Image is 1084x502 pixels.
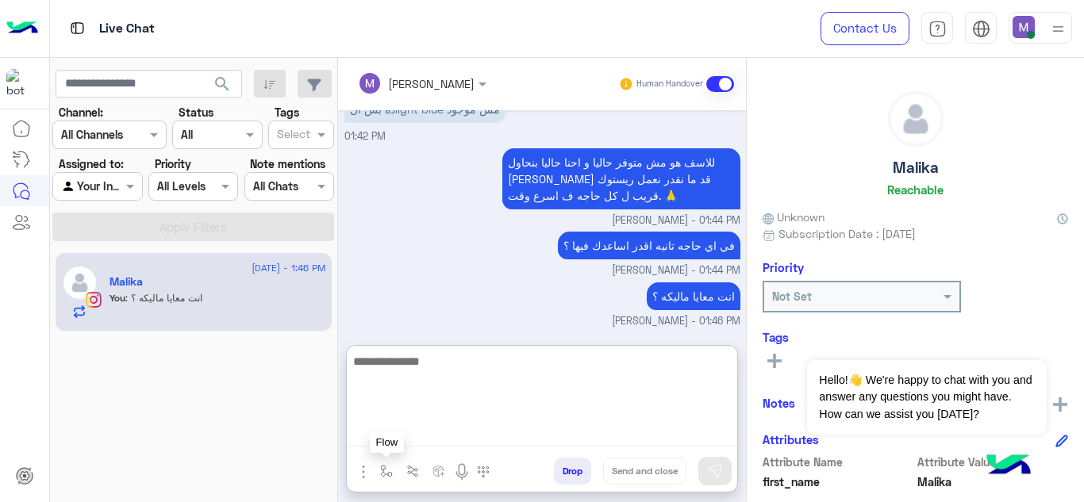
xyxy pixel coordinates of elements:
[917,454,1069,470] span: Attribute Value
[763,330,1068,344] h6: Tags
[807,360,1046,435] span: Hello!👋 We're happy to chat with you and answer any questions you might have. How can we assist y...
[86,292,102,308] img: Instagram
[432,465,445,477] img: create order
[893,159,939,177] h5: Malika
[636,78,703,90] small: Human Handover
[477,466,490,478] img: make a call
[917,473,1069,490] span: Malika
[67,18,87,38] img: tab
[981,439,1036,494] img: hulul-logo.png
[179,104,213,121] label: Status
[1013,16,1035,38] img: userImage
[763,396,795,410] h6: Notes
[250,155,325,172] label: Note mentions
[502,148,740,209] p: 3/9/2025, 1:44 PM
[707,463,723,479] img: send message
[110,275,143,289] h5: Malika
[612,263,740,278] span: [PERSON_NAME] - 01:44 PM
[763,473,914,490] span: first_name
[203,70,242,104] button: search
[763,454,914,470] span: Attribute Name
[213,75,232,94] span: search
[647,282,740,310] p: 3/9/2025, 1:46 PM
[6,69,35,98] img: 317874714732967
[763,209,825,225] span: Unknown
[889,92,943,146] img: defaultAdmin.png
[62,265,98,301] img: defaultAdmin.png
[400,458,426,484] button: Trigger scenario
[887,182,944,197] h6: Reachable
[558,232,740,259] p: 3/9/2025, 1:44 PM
[406,465,419,477] img: Trigger scenario
[59,155,124,172] label: Assigned to:
[59,104,103,121] label: Channel:
[603,458,686,485] button: Send and close
[275,104,299,121] label: Tags
[374,458,400,484] button: select flow
[125,292,202,304] span: انت معايا ماليكه ؟
[612,213,740,228] span: [PERSON_NAME] - 01:44 PM
[155,155,191,172] label: Priority
[1053,397,1067,412] img: add
[110,292,125,304] span: You
[928,20,947,38] img: tab
[1048,19,1068,39] img: profile
[354,462,373,481] img: send attachment
[821,12,909,45] a: Contact Us
[778,225,916,242] span: Subscription Date : [DATE]
[612,314,740,329] span: [PERSON_NAME] - 01:46 PM
[99,18,155,40] p: Live Chat
[6,12,38,45] img: Logo
[426,458,452,484] button: create order
[344,130,386,142] span: 01:42 PM
[275,125,310,146] div: Select
[452,462,471,481] img: send voice note
[921,12,953,45] a: tab
[763,432,819,446] h6: Attributes
[554,458,591,485] button: Drop
[252,261,325,275] span: [DATE] - 1:46 PM
[972,20,990,38] img: tab
[763,260,804,274] h6: Priority
[380,465,393,477] img: select flow
[52,213,334,241] button: Apply Filters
